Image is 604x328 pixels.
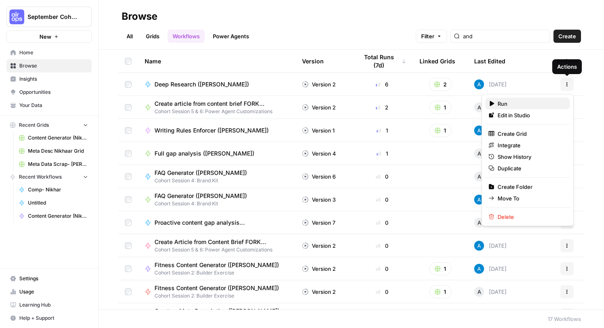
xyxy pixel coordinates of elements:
span: Create Grid [498,130,563,138]
span: Untitled [28,199,88,207]
div: [DATE] [474,172,507,181]
span: Insights [19,75,88,83]
span: Filter [421,32,434,40]
a: Opportunities [7,86,92,99]
a: FAQ Generator ([PERSON_NAME])Cohort Session 4: Brand Kit [145,192,289,207]
span: Content Generator (Nikhar) [28,212,88,220]
span: Settings [19,275,88,282]
a: Insights [7,72,92,86]
span: Fitness Content Generator ([PERSON_NAME]) [154,284,279,292]
span: Writing Rules Enforcer ([PERSON_NAME]) [154,126,269,135]
a: Content Generator (Nikhar) [15,209,92,223]
a: Create a Meta Description ([PERSON_NAME])Cohort Session 1: Builder Exercise [145,307,289,323]
div: Version 2 [302,265,336,273]
a: Grids [141,30,164,43]
img: o3cqybgnmipr355j8nz4zpq1mc6x [474,264,484,274]
a: Fitness Content Generator ([PERSON_NAME])Cohort Session 2: Builder Exercise [145,284,289,300]
div: Browse [122,10,157,23]
div: Total Runs (7d) [358,50,406,72]
img: o3cqybgnmipr355j8nz4zpq1mc6x [474,195,484,205]
div: 0 [358,172,406,181]
span: Usage [19,288,88,295]
a: Power Agents [208,30,254,43]
div: Version [302,50,324,72]
a: Workflows [168,30,205,43]
div: Version 7 [302,219,335,227]
a: Deep Research ([PERSON_NAME]) [145,80,289,88]
button: 1 [429,285,452,298]
div: [DATE] [474,102,507,112]
a: Your Data [7,99,92,112]
a: Comp- Nikhar [15,183,92,196]
img: o3cqybgnmipr355j8nz4zpq1mc6x [474,126,484,135]
div: 0 [358,265,406,273]
button: Recent Grids [7,119,92,131]
div: Linked Grids [420,50,455,72]
div: Version 4 [302,149,336,158]
div: [DATE] [474,79,507,89]
div: [DATE] [474,264,507,274]
span: FAQ Generator ([PERSON_NAME]) [154,169,247,177]
span: Delete [498,213,563,221]
span: New [39,33,51,41]
span: Learning Hub [19,301,88,309]
div: [DATE] [474,218,507,228]
button: Help + Support [7,312,92,325]
a: Settings [7,272,92,285]
img: o3cqybgnmipr355j8nz4zpq1mc6x [474,241,484,251]
span: Help + Support [19,314,88,322]
span: Content Generator (Nikhar) Grid [28,134,88,142]
button: 2 [429,78,452,91]
span: FAQ Generator ([PERSON_NAME]) [154,192,247,200]
button: New [7,30,92,43]
div: Version 2 [302,80,336,88]
span: Create Article from Content Brief FORK ([PERSON_NAME]) [154,238,282,246]
span: Show History [498,153,563,161]
div: Name [145,50,289,72]
div: Version 2 [302,242,336,250]
span: Deep Research ([PERSON_NAME]) [154,80,249,88]
img: September Cohort Logo [9,9,24,24]
span: Create Folder [498,183,563,191]
span: Duplicate [498,164,563,172]
div: Actions [556,50,578,72]
span: Your Data [19,102,88,109]
span: Meta Data Scrap- [PERSON_NAME] [28,161,88,168]
div: [DATE] [474,287,507,297]
span: A [477,149,481,158]
button: 1 [429,262,452,275]
span: Meta Desc Nikhaar Grid [28,147,88,155]
span: A [477,172,481,181]
span: Recent Workflows [19,173,62,181]
span: Integrate [498,141,563,149]
div: 2 [358,103,406,112]
span: September Cohort [28,13,77,21]
span: Move To [498,194,563,202]
span: Run [498,100,563,108]
div: 6 [358,80,406,88]
span: Recent Grids [19,121,49,129]
span: Opportunities [19,88,88,96]
button: Filter [416,30,447,43]
span: Full gap analysis ([PERSON_NAME]) [154,149,254,158]
button: 1 [429,124,452,137]
span: Comp- Nikhar [28,186,88,193]
a: FAQ Generator ([PERSON_NAME])Cohort Session 4: Brand Kit [145,169,289,184]
a: Fitness Content Generator ([PERSON_NAME])Cohort Session 2: Builder Exercise [145,261,289,277]
span: A [477,219,481,227]
div: Last Edited [474,50,505,72]
a: Meta Desc Nikhaar Grid [15,144,92,158]
span: Cohort Session 5 & 6: Power Agent Customizations [154,246,289,254]
span: A [477,288,481,296]
div: Version 3 [302,195,336,204]
a: Meta Data Scrap- [PERSON_NAME] [15,158,92,171]
span: Home [19,49,88,56]
span: Browse [19,62,88,70]
a: All [122,30,138,43]
span: Cohort Session 4: Brand Kit [154,200,254,207]
span: Proactive content gap analysis ([PERSON_NAME]) [154,219,282,227]
button: 1 [429,101,452,114]
div: Version 6 [302,172,336,181]
a: Create Article from Content Brief FORK ([PERSON_NAME])Cohort Session 5 & 6: Power Agent Customiza... [145,238,289,254]
a: Content Generator (Nikhar) Grid [15,131,92,144]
